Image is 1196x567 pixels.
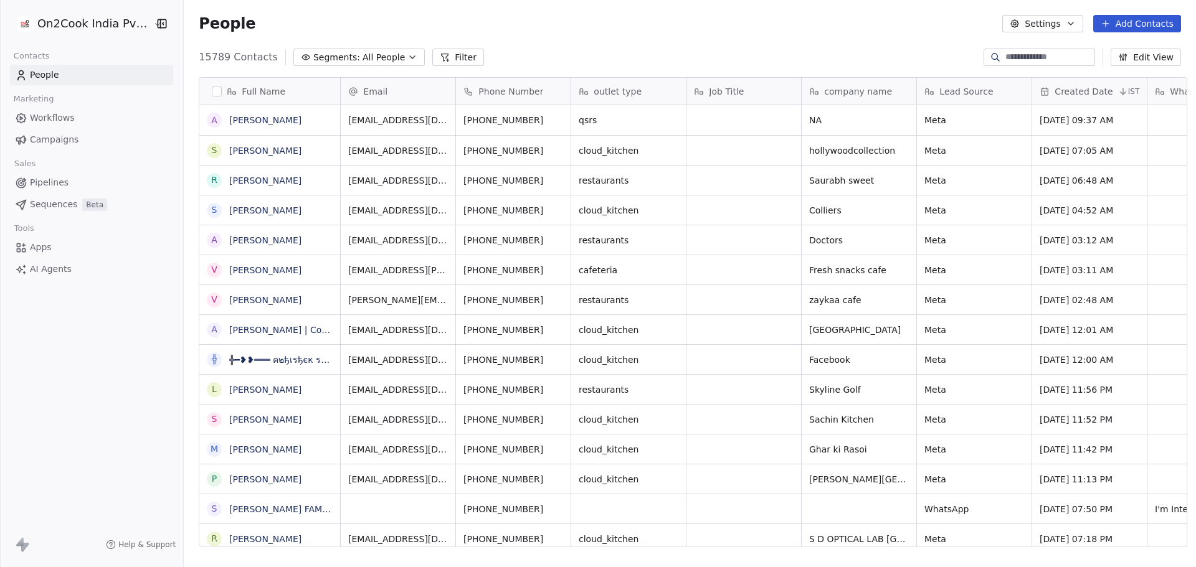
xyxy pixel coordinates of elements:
[809,174,909,187] span: Saurabh sweet
[571,78,686,105] div: outlet type
[1111,49,1181,66] button: Edit View
[924,503,1024,515] span: WhatsApp
[229,504,394,514] a: [PERSON_NAME] FAMILY RESTAURANT
[1040,294,1139,306] span: [DATE] 02:48 AM
[463,533,563,545] span: [PHONE_NUMBER]
[17,16,32,31] img: on2cook%20logo-04%20copy.jpg
[30,176,69,189] span: Pipelines
[199,78,340,105] div: Full Name
[924,413,1024,426] span: Meta
[463,264,563,276] span: [PHONE_NUMBER]
[1055,85,1113,98] span: Created Date
[579,383,678,396] span: restaurants
[809,204,909,217] span: Colliers
[924,234,1024,246] span: Meta
[924,174,1024,187] span: Meta
[463,383,563,396] span: [PHONE_NUMBER]
[463,413,563,426] span: [PHONE_NUMBER]
[1002,15,1083,32] button: Settings
[212,263,218,276] div: V
[30,198,77,211] span: Sequences
[10,65,173,85] a: People
[229,415,301,424] a: [PERSON_NAME]
[341,78,455,105] div: Email
[463,354,563,366] span: [PHONE_NUMBER]
[82,199,107,211] span: Beta
[917,78,1032,105] div: Lead Source
[10,129,173,150] a: Campaigns
[106,540,176,550] a: Help & Support
[212,502,217,515] div: S
[579,114,678,126] span: qsrs
[348,443,448,456] span: [EMAIL_ADDRESS][DOMAIN_NAME]
[229,205,301,215] a: [PERSON_NAME]
[809,294,909,306] span: zaykaa cafe
[809,443,909,456] span: Ghar ki Rasoi
[809,114,909,126] span: NA
[30,133,78,146] span: Campaigns
[313,51,360,64] span: Segments:
[1040,413,1139,426] span: [DATE] 11:52 PM
[229,325,379,335] a: [PERSON_NAME] | Content creator
[348,354,448,366] span: [EMAIL_ADDRESS][DOMAIN_NAME]
[594,85,642,98] span: outlet type
[1040,383,1139,396] span: [DATE] 11:56 PM
[30,68,59,82] span: People
[348,204,448,217] span: [EMAIL_ADDRESS][DOMAIN_NAME]
[8,47,55,65] span: Contacts
[199,105,341,547] div: grid
[924,383,1024,396] span: Meta
[709,85,744,98] span: Job Title
[212,472,217,485] div: P
[579,533,678,545] span: cloud_kitchen
[211,532,217,545] div: R
[10,108,173,128] a: Workflows
[348,473,448,485] span: [EMAIL_ADDRESS][DOMAIN_NAME]
[229,115,301,125] a: [PERSON_NAME]
[924,354,1024,366] span: Meta
[212,114,218,127] div: A
[348,174,448,187] span: [EMAIL_ADDRESS][DOMAIN_NAME]
[212,353,217,366] div: ╬
[809,324,909,336] span: [GEOGRAPHIC_DATA]
[348,234,448,246] span: [EMAIL_ADDRESS][DOMAIN_NAME]
[212,323,218,336] div: A
[924,443,1024,456] span: Meta
[579,264,678,276] span: cafeteria
[463,324,563,336] span: [PHONE_NUMBER]
[1040,234,1139,246] span: [DATE] 03:12 AM
[809,413,909,426] span: Sachin Kitchen
[10,237,173,258] a: Apps
[118,540,176,550] span: Help & Support
[10,259,173,279] a: AI Agents
[939,85,993,98] span: Lead Source
[212,413,217,426] div: S
[579,473,678,485] span: cloud_kitchen
[1040,204,1139,217] span: [DATE] 04:52 AM
[212,233,218,246] div: A
[348,533,448,545] span: [EMAIL_ADDRESS][DOMAIN_NAME]
[9,154,41,173] span: Sales
[229,176,301,185] a: [PERSON_NAME]
[686,78,801,105] div: Job Title
[463,204,563,217] span: [PHONE_NUMBER]
[211,443,218,456] div: M
[579,174,678,187] span: restaurants
[809,473,909,485] span: [PERSON_NAME][GEOGRAPHIC_DATA][DEMOGRAPHIC_DATA], [GEOGRAPHIC_DATA]
[1040,324,1139,336] span: [DATE] 12:01 AM
[363,85,387,98] span: Email
[229,444,301,454] a: [PERSON_NAME]
[8,90,59,108] span: Marketing
[348,383,448,396] span: [EMAIL_ADDRESS][DOMAIN_NAME]
[37,16,150,32] span: On2Cook India Pvt. Ltd.
[348,114,448,126] span: [EMAIL_ADDRESS][DOMAIN_NAME]
[212,144,217,157] div: S
[809,383,909,396] span: Skyline Golf
[579,234,678,246] span: restaurants
[229,385,301,395] a: [PERSON_NAME]
[824,85,892,98] span: company name
[809,354,909,366] span: Facebook
[579,324,678,336] span: cloud_kitchen
[924,533,1024,545] span: Meta
[579,443,678,456] span: cloud_kitchen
